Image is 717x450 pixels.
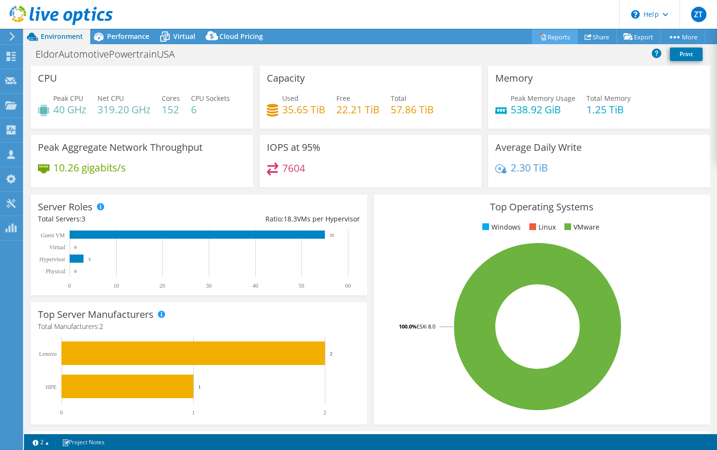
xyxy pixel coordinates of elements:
h3: Top Operating Systems [381,202,703,212]
div: Total Servers: [38,214,199,224]
a: Share [577,29,617,44]
h4: 1.25 TiB [586,104,631,115]
h4: 35.65 TiB [282,104,325,115]
span: Peak Memory Usage [511,94,575,103]
text: Hypervisor [39,256,65,263]
a: More [660,29,705,44]
h4: 538.92 GiB [511,104,575,115]
h4: 2.30 TiB [511,162,548,173]
div: Ratio: VMs per Hypervisor [199,214,359,224]
h4: Total Manufacturers: [38,321,360,332]
text: 0 [60,409,63,416]
text: 3 [88,257,91,262]
span: Free [336,94,350,103]
span: Virtual [173,32,195,41]
text: 10 [113,282,119,289]
svg: \n [631,10,640,19]
li: Linux [527,222,556,232]
span: Total [391,94,406,103]
h4: 6 [191,104,230,115]
span: ZT [691,7,706,22]
tspan: ESXi 8.0 [417,323,435,330]
span: Environment [41,32,83,41]
h3: Server Roles [38,202,93,212]
text: 0 [74,245,77,250]
h1: EldorAutomotivePowertrainUSA [31,49,190,60]
h3: CPU [38,73,57,84]
a: Project Notes [55,436,111,448]
span: Cores [162,94,180,103]
span: 3 [82,214,85,223]
text: 20 [159,282,165,289]
li: Windows [480,222,521,232]
h4: 319.20 GHz [97,104,151,115]
h3: Average Daily Write [495,142,582,153]
text: 1 [198,384,201,389]
span: Cloud Pricing [219,32,263,41]
h4: 57.86 TiB [391,104,434,115]
li: VMware [562,222,599,232]
h4: 10.26 gigabits/s [53,162,126,173]
span: Net CPU [97,94,124,103]
h3: IOPS at 95% [267,142,321,153]
span: 18.3 [284,214,297,223]
text: 60 [345,282,351,289]
h3: Top Server Manufacturers [38,309,154,320]
span: Total Memory [586,94,631,103]
text: 40 [252,282,258,289]
span: Peak CPU [53,94,83,103]
text: 50 [299,282,304,289]
a: Print [670,48,703,61]
text: Guest VM [41,232,65,239]
a: Reports [532,29,578,44]
a: 2 [26,436,56,448]
span: 2 [99,322,103,331]
h3: Peak Aggregate Network Throughput [38,142,203,153]
text: 1 [192,409,195,416]
text: 2 [330,351,333,356]
text: Lenovo [39,351,57,357]
h4: 22.21 TiB [336,104,380,115]
text: 2 [323,409,326,416]
h3: Memory [495,73,533,84]
h3: Capacity [267,73,305,84]
text: 30 [206,282,212,289]
span: Performance [107,32,149,41]
text: 55 [330,233,335,238]
span: Used [282,94,299,103]
tspan: 100.0% [399,323,417,330]
text: 0 [74,269,77,274]
h4: 7604 [282,163,305,173]
span: CPU Sockets [191,94,230,103]
text: Virtual [49,244,66,251]
text: 0 [68,282,71,289]
a: Export [616,29,661,44]
text: HPE [46,384,57,390]
h4: 40 GHz [53,104,86,115]
h4: 152 [162,104,180,115]
text: Physical [46,268,65,275]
